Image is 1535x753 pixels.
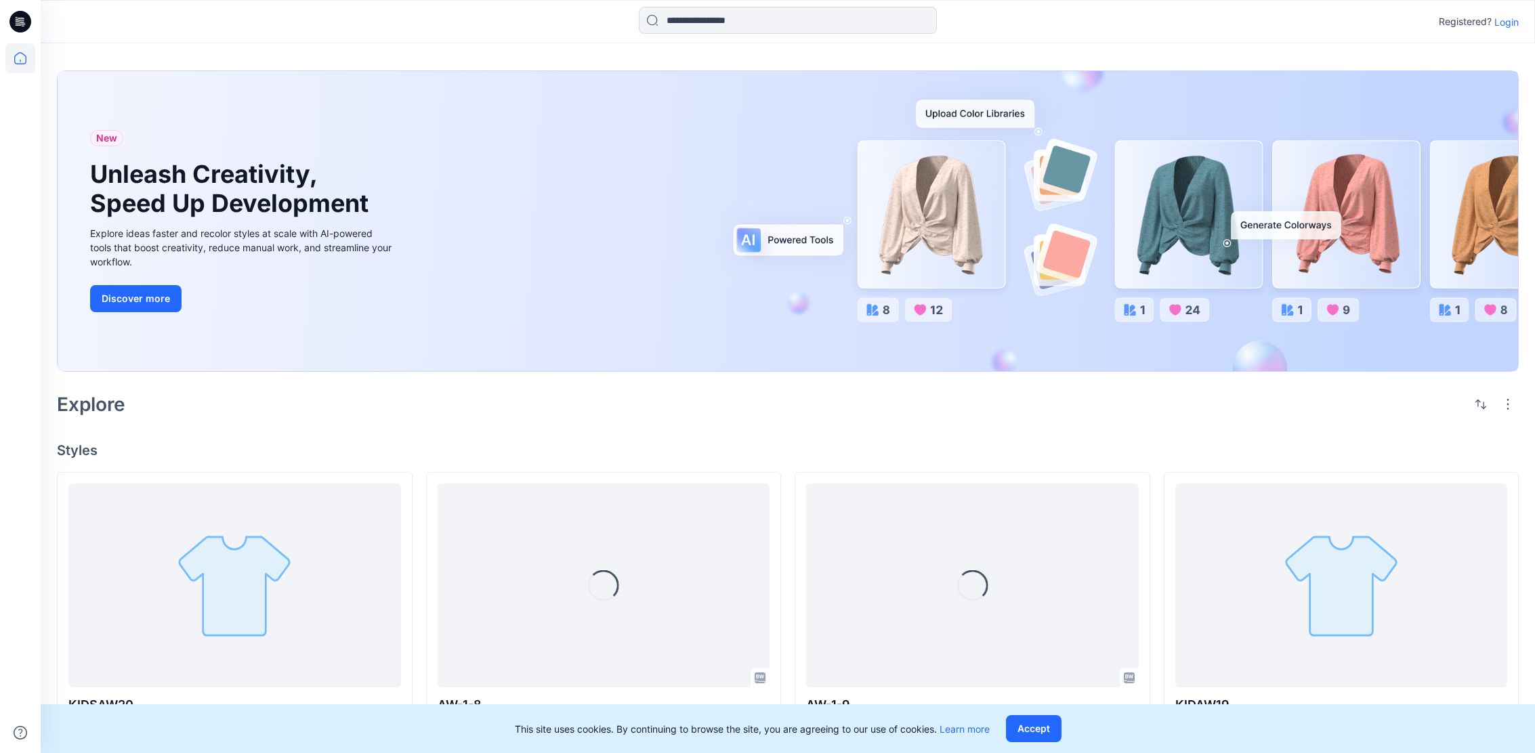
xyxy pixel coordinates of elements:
[68,695,401,714] p: KIDSAW20
[438,695,770,714] p: AW-1-8
[515,722,990,736] p: This site uses cookies. By continuing to browse the site, you are agreeing to our use of cookies.
[806,695,1139,714] p: AW-1-9
[90,285,395,312] a: Discover more
[57,442,1519,458] h4: Styles
[68,483,401,687] a: KIDSAW20
[96,130,117,146] span: New
[940,723,990,735] a: Learn more
[1175,695,1508,714] p: KIDAW19
[90,226,395,269] div: Explore ideas faster and recolor styles at scale with AI-powered tools that boost creativity, red...
[1494,15,1519,29] p: Login
[90,285,182,312] button: Discover more
[57,393,125,415] h2: Explore
[90,160,375,218] h1: Unleash Creativity, Speed Up Development
[1175,483,1508,687] a: KIDAW19
[1439,14,1492,30] p: Registered?
[1006,715,1061,742] button: Accept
